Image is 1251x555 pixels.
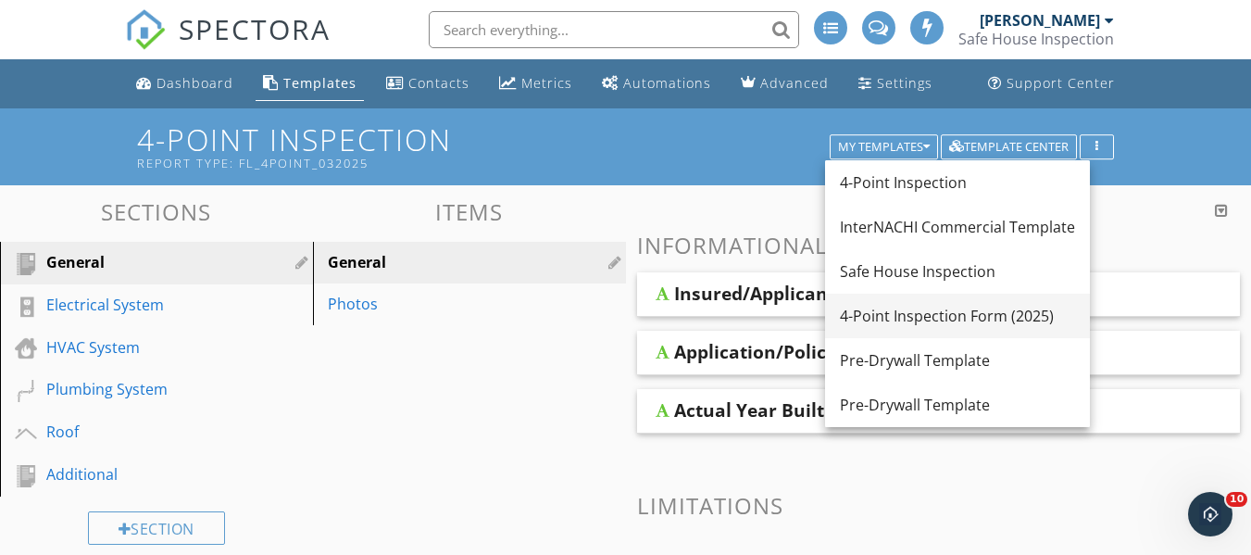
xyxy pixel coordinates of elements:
[637,493,1241,518] h3: Limitations
[941,137,1077,154] a: Template Center
[88,511,225,545] div: Section
[949,141,1069,154] div: Template Center
[840,394,1075,416] div: Pre-Drywall Template
[840,216,1075,238] div: InterNACHI Commercial Template
[379,67,477,101] a: Contacts
[958,30,1114,48] div: Safe House Inspection
[492,67,580,101] a: Metrics
[46,336,225,359] div: HVAC System
[46,378,225,400] div: Plumbing System
[1188,492,1232,536] iframe: Intercom live chat
[981,67,1122,101] a: Support Center
[941,134,1077,160] button: Template Center
[830,134,938,160] button: My Templates
[1226,492,1247,507] span: 10
[408,74,469,92] div: Contacts
[313,199,626,224] h3: Items
[46,463,225,486] div: Additional
[637,199,1241,224] h3: Comments
[125,25,331,64] a: SPECTORA
[637,233,1241,258] h3: Informational
[840,171,1075,194] div: 4-Point Inspection
[840,260,1075,283] div: Safe House Inspection
[521,74,572,92] div: Metrics
[877,74,932,92] div: Settings
[46,294,225,316] div: Electrical System
[594,67,719,101] a: Automations (Advanced)
[674,283,894,305] div: Insured/Applicant Name
[1007,74,1115,92] div: Support Center
[156,74,233,92] div: Dashboard
[137,123,1114,170] h1: 4-Point Inspection
[283,74,357,92] div: Templates
[328,251,547,273] div: General
[851,67,940,101] a: Settings
[838,141,930,154] div: My Templates
[129,67,241,101] a: Dashboard
[980,11,1100,30] div: [PERSON_NAME]
[760,74,829,92] div: Advanced
[623,74,711,92] div: Automations
[840,349,1075,372] div: Pre-Drywall Template
[674,341,852,363] div: Application/Policy #
[674,399,824,422] div: Actual Year Built
[733,67,836,101] a: Advanced
[256,67,364,101] a: Templates
[46,251,225,273] div: General
[125,9,166,50] img: The Best Home Inspection Software - Spectora
[429,11,799,48] input: Search everything...
[46,421,225,443] div: Roof
[328,293,547,315] div: Photos
[179,9,331,48] span: SPECTORA
[840,305,1075,327] div: 4-Point Inspection Form (2025)
[137,156,836,170] div: Report Type: fl_4point_032025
